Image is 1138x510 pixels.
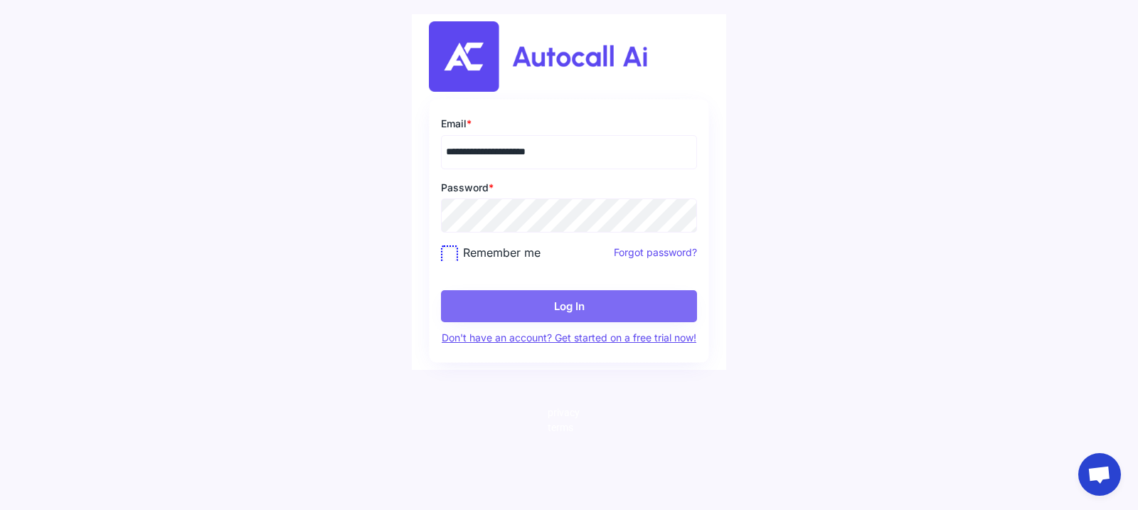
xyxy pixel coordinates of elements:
[429,21,710,92] img: %5BAC%5D%20Logo%20-%202.8%20-%20Square%20-%20Purple%20-%20PNG.png
[441,331,698,345] div: Don't have an account? Get started on a free trial now!
[441,290,698,322] button: Log In
[441,117,698,131] div: Email
[548,420,590,435] a: terms
[1078,453,1121,496] div: Open chat
[441,245,541,260] label: Remember me
[548,405,590,420] a: privacy
[541,245,697,260] div: Forgot password?
[441,181,698,195] div: Password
